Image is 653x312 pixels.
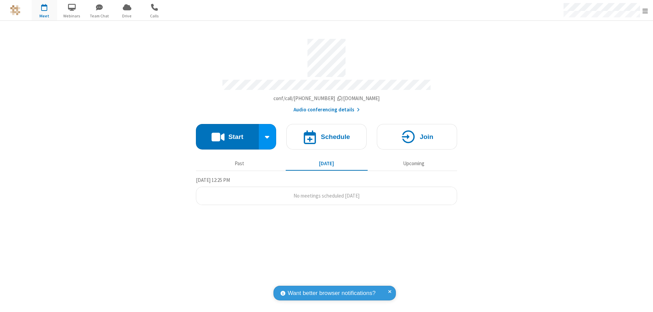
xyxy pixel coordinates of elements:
[259,124,277,150] div: Start conference options
[196,124,259,150] button: Start
[228,134,243,140] h4: Start
[377,124,457,150] button: Join
[294,192,359,199] span: No meetings scheduled [DATE]
[10,5,20,15] img: QA Selenium DO NOT DELETE OR CHANGE
[199,157,281,170] button: Past
[420,134,433,140] h4: Join
[32,13,57,19] span: Meet
[87,13,112,19] span: Team Chat
[286,157,368,170] button: [DATE]
[321,134,350,140] h4: Schedule
[273,95,380,103] button: Copy my meeting room linkCopy my meeting room link
[273,95,380,102] span: Copy my meeting room link
[294,106,360,114] button: Audio conferencing details
[196,34,457,114] section: Account details
[114,13,140,19] span: Drive
[636,294,648,307] iframe: Chat
[142,13,167,19] span: Calls
[196,176,457,205] section: Today's Meetings
[59,13,85,19] span: Webinars
[286,124,367,150] button: Schedule
[373,157,455,170] button: Upcoming
[196,177,230,183] span: [DATE] 12:25 PM
[288,289,375,298] span: Want better browser notifications?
